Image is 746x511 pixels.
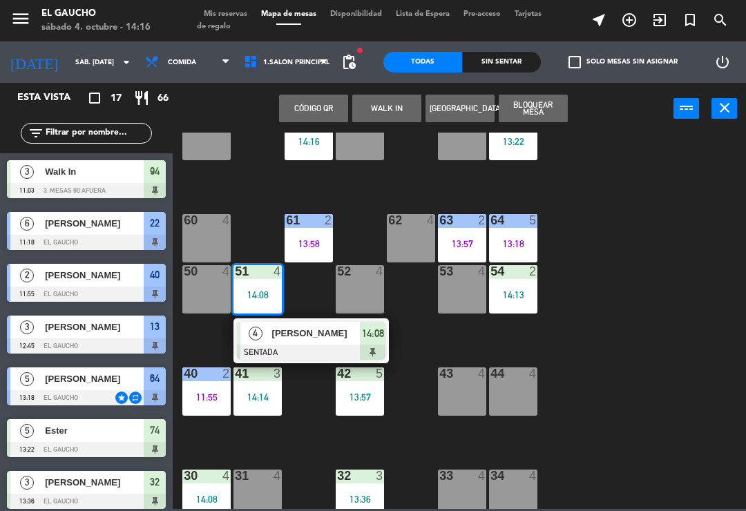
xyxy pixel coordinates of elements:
[285,239,333,249] div: 13:58
[529,470,537,482] div: 4
[7,90,99,106] div: Esta vista
[157,90,169,106] span: 66
[133,90,150,106] i: restaurant
[568,56,581,68] span: check_box_outline_blank
[150,267,160,283] span: 40
[490,470,491,482] div: 34
[285,137,333,146] div: 14:16
[323,10,389,18] span: Disponibilidad
[678,99,695,116] i: power_input
[272,326,361,340] span: [PERSON_NAME]
[10,8,31,34] button: menu
[45,216,144,231] span: [PERSON_NAME]
[711,98,737,119] button: close
[439,470,440,482] div: 33
[150,370,160,387] span: 64
[150,422,160,438] span: 74
[325,214,333,226] div: 2
[28,125,44,142] i: filter_list
[489,290,537,300] div: 14:13
[462,52,541,73] div: Sin sentar
[20,424,34,438] span: 5
[20,217,34,231] span: 6
[249,327,262,340] span: 4
[425,95,495,122] button: [GEOGRAPHIC_DATA]
[499,95,568,122] button: Bloquear Mesa
[45,423,144,438] span: Ester
[529,214,537,226] div: 5
[439,265,440,278] div: 53
[362,325,384,342] span: 14:08
[182,392,231,402] div: 11:55
[274,470,282,482] div: 4
[45,268,144,282] span: [PERSON_NAME]
[118,54,135,70] i: arrow_drop_down
[478,265,486,278] div: 4
[197,10,254,18] span: Mis reservas
[41,7,151,21] div: El Gaucho
[182,494,231,504] div: 14:08
[376,470,384,482] div: 3
[682,12,698,28] i: turned_in_not
[383,52,462,73] div: Todas
[150,163,160,180] span: 94
[673,98,699,119] button: power_input
[705,8,736,32] span: BUSCAR
[490,214,491,226] div: 64
[529,265,537,278] div: 2
[235,265,236,278] div: 51
[111,90,122,106] span: 17
[20,372,34,386] span: 5
[150,474,160,490] span: 32
[45,164,144,179] span: Walk In
[644,8,675,32] span: WALK IN
[621,12,638,28] i: add_circle_outline
[490,367,491,380] div: 44
[337,367,338,380] div: 42
[235,367,236,380] div: 41
[45,320,144,334] span: [PERSON_NAME]
[438,239,486,249] div: 13:57
[651,12,668,28] i: exit_to_app
[389,10,457,18] span: Lista de Espera
[337,265,338,278] div: 52
[222,214,231,226] div: 4
[233,290,282,300] div: 14:08
[529,367,537,380] div: 4
[489,137,537,146] div: 13:22
[614,8,644,32] span: RESERVAR MESA
[478,214,486,226] div: 2
[222,470,231,482] div: 4
[222,367,231,380] div: 2
[336,494,384,504] div: 13:36
[45,372,144,386] span: [PERSON_NAME]
[44,126,151,141] input: Filtrar por nombre...
[20,320,34,334] span: 3
[376,265,384,278] div: 4
[168,59,196,66] span: Comida
[478,367,486,380] div: 4
[150,215,160,231] span: 22
[45,475,144,490] span: [PERSON_NAME]
[490,265,491,278] div: 54
[222,265,231,278] div: 4
[41,21,151,35] div: sábado 4. octubre - 14:16
[20,269,34,282] span: 2
[427,214,435,226] div: 4
[274,265,282,278] div: 4
[233,392,282,402] div: 14:14
[568,56,678,68] label: Solo mesas sin asignar
[254,10,323,18] span: Mapa de mesas
[591,12,607,28] i: near_me
[439,367,440,380] div: 43
[235,470,236,482] div: 31
[716,99,733,116] i: close
[20,165,34,179] span: 3
[489,239,537,249] div: 13:18
[286,214,287,226] div: 61
[478,470,486,482] div: 4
